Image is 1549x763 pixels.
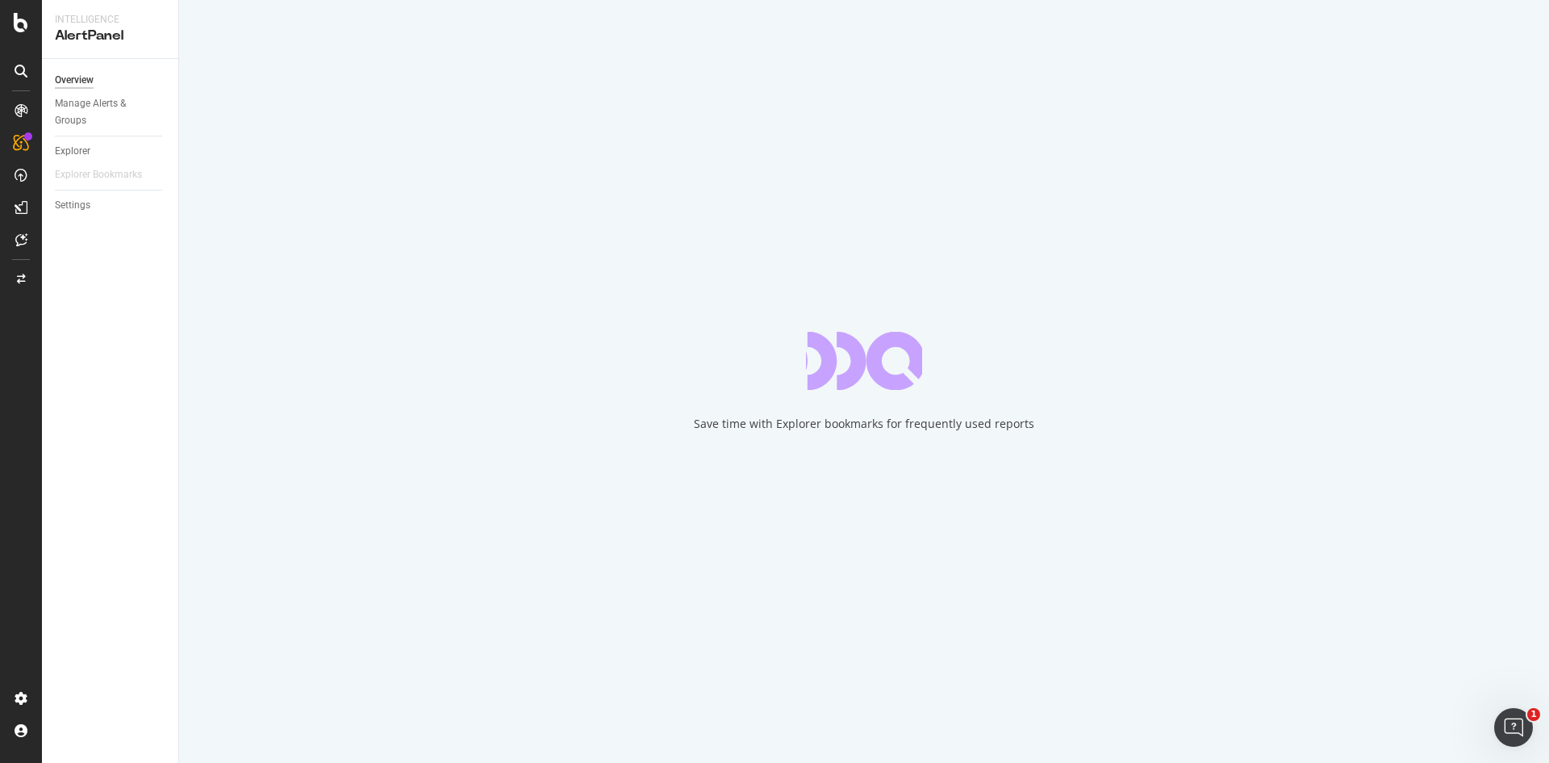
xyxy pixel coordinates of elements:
[55,143,167,160] a: Explorer
[55,72,94,89] div: Overview
[806,332,922,390] div: animation
[55,13,165,27] div: Intelligence
[55,95,167,129] a: Manage Alerts & Groups
[55,72,167,89] a: Overview
[55,166,142,183] div: Explorer Bookmarks
[55,166,158,183] a: Explorer Bookmarks
[55,95,152,129] div: Manage Alerts & Groups
[55,197,90,214] div: Settings
[55,27,165,45] div: AlertPanel
[1527,708,1540,721] span: 1
[55,197,167,214] a: Settings
[694,416,1034,432] div: Save time with Explorer bookmarks for frequently used reports
[1494,708,1533,747] iframe: Intercom live chat
[55,143,90,160] div: Explorer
